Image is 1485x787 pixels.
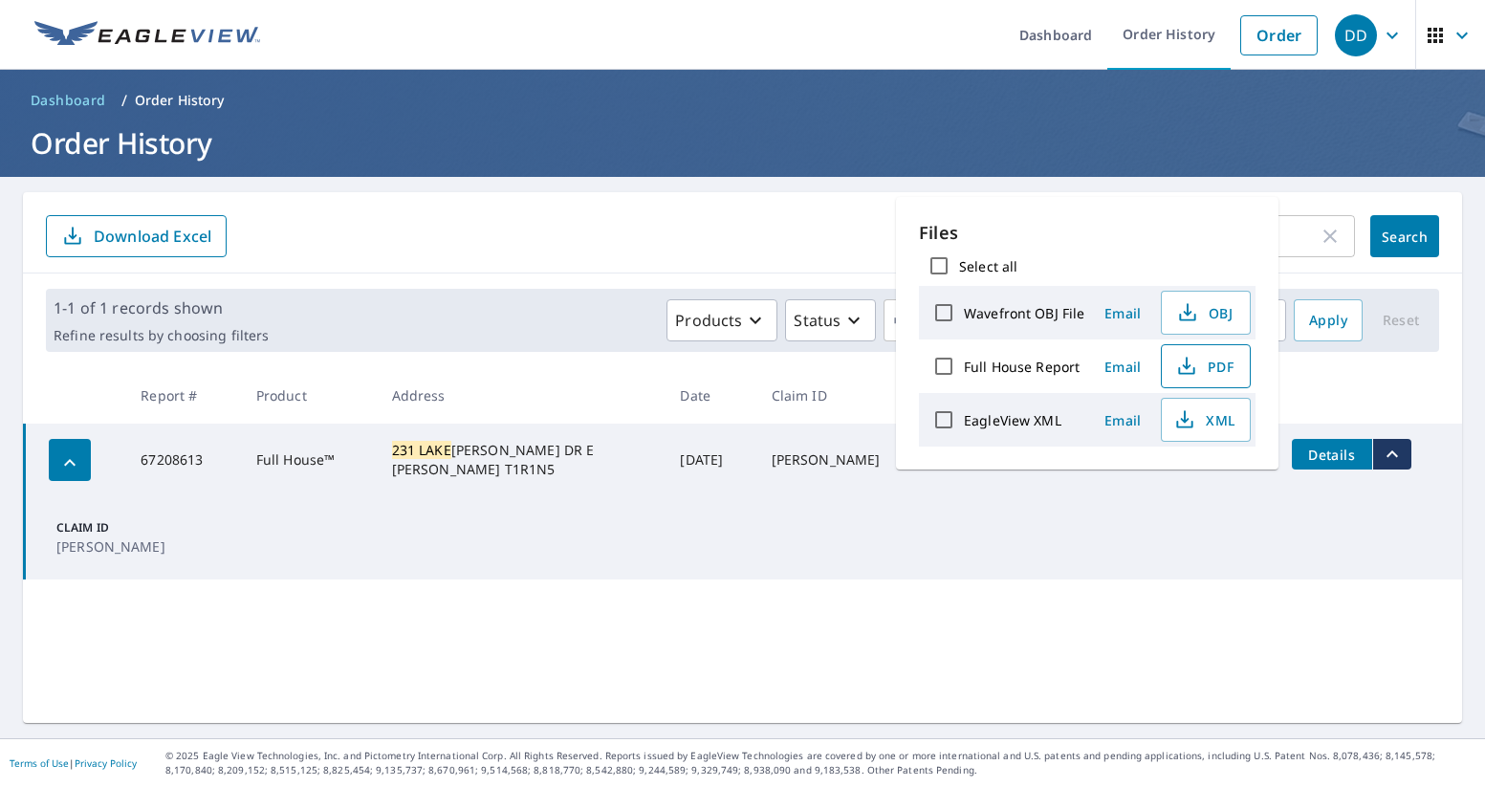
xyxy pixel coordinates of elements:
img: EV Logo [34,21,260,50]
label: Wavefront OBJ File [964,304,1084,322]
p: Status [794,309,841,332]
div: DD [1335,14,1377,56]
p: | [10,757,137,769]
button: Apply [1294,299,1363,341]
span: PDF [1173,355,1234,378]
button: OBJ [1161,291,1251,335]
button: Orgs [884,299,992,341]
div: [PERSON_NAME] DR E [PERSON_NAME] T1R1N5 [392,441,650,479]
span: Dashboard [31,91,106,110]
span: Email [1100,304,1146,322]
a: Dashboard [23,85,114,116]
button: detailsBtn-67208613 [1292,439,1372,470]
p: [PERSON_NAME] [56,536,164,557]
span: Email [1100,358,1146,376]
td: 67208613 [125,424,240,496]
button: Search [1370,215,1439,257]
span: Apply [1309,309,1347,333]
label: EagleView XML [964,411,1061,429]
p: Refine results by choosing filters [54,327,269,344]
a: Order [1240,15,1318,55]
th: Claim ID [756,367,929,424]
span: XML [1173,408,1234,431]
label: Select all [959,257,1017,275]
li: / [121,89,127,112]
span: Search [1386,228,1424,246]
p: Download Excel [94,226,211,247]
a: Terms of Use [10,756,69,770]
button: Email [1092,298,1153,328]
span: Orgs [892,309,956,333]
button: Email [1092,405,1153,435]
td: [DATE] [665,424,755,496]
p: 1-1 of 1 records shown [54,296,269,319]
button: filesDropdownBtn-67208613 [1372,439,1411,470]
span: Details [1303,446,1361,464]
button: Email [1092,352,1153,382]
button: PDF [1161,344,1251,388]
p: Files [919,220,1256,246]
p: © 2025 Eagle View Technologies, Inc. and Pictometry International Corp. All Rights Reserved. Repo... [165,749,1475,777]
span: Email [1100,411,1146,429]
span: OBJ [1173,301,1234,324]
th: Product [241,367,377,424]
button: Download Excel [46,215,227,257]
th: Date [665,367,755,424]
h1: Order History [23,123,1462,163]
button: XML [1161,398,1251,442]
td: Full House™ [241,424,377,496]
button: Status [785,299,876,341]
p: Order History [135,91,225,110]
th: Report # [125,367,240,424]
p: Products [675,309,742,332]
p: Claim ID [56,519,164,536]
a: Privacy Policy [75,756,137,770]
button: Products [666,299,777,341]
td: [PERSON_NAME] [756,424,929,496]
label: Full House Report [964,358,1080,376]
nav: breadcrumb [23,85,1462,116]
th: Address [377,367,666,424]
mark: 231 LAKE [392,441,451,459]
